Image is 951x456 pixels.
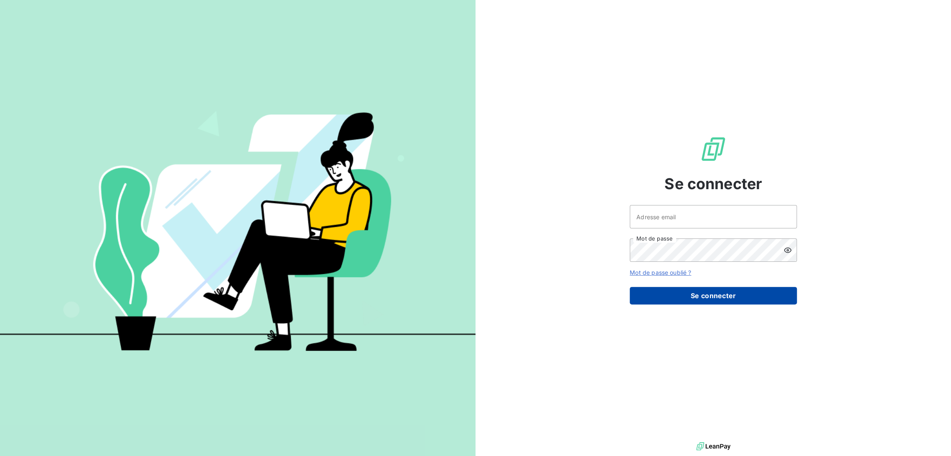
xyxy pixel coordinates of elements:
[630,287,797,304] button: Se connecter
[630,205,797,228] input: placeholder
[630,269,691,276] a: Mot de passe oublié ?
[696,440,730,453] img: logo
[664,172,762,195] span: Se connecter
[700,136,727,162] img: Logo LeanPay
